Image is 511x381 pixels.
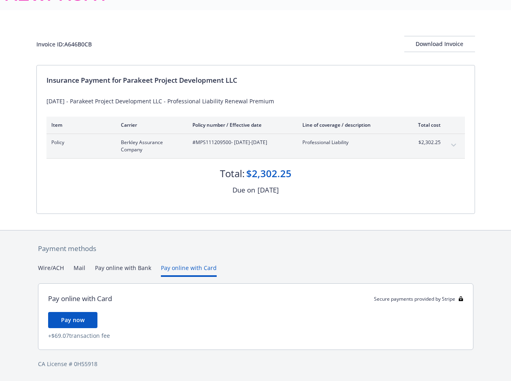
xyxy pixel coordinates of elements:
[302,139,397,146] span: Professional Liability
[38,360,473,368] div: CA License # 0H55918
[46,75,465,86] div: Insurance Payment for Parakeet Project Development LLC
[48,312,97,328] button: Pay now
[36,40,92,48] div: Invoice ID: A646B0CB
[74,264,85,277] button: Mail
[48,293,112,304] div: Pay online with Card
[121,121,179,128] div: Carrier
[410,121,441,128] div: Total cost
[404,36,475,52] button: Download Invoice
[38,243,473,254] div: Payment methods
[232,185,255,195] div: Due on
[246,167,291,180] div: $2,302.25
[51,139,108,146] span: Policy
[447,139,460,152] button: expand content
[38,264,64,277] button: Wire/ACH
[192,139,289,146] span: #MPS111209500 - [DATE]-[DATE]
[258,185,279,195] div: [DATE]
[48,331,463,340] div: + $69.07 transaction fee
[51,121,108,128] div: Item
[410,139,441,146] span: $2,302.25
[374,295,463,302] div: Secure payments provided by Stripe
[121,139,179,153] span: Berkley Assurance Company
[46,97,465,105] div: [DATE] - Parakeet Project Development LLC - Professional Liability Renewal Premium
[302,121,397,128] div: Line of coverage / description
[95,264,151,277] button: Pay online with Bank
[220,167,245,180] div: Total:
[46,134,465,158] div: PolicyBerkley Assurance Company#MPS111209500- [DATE]-[DATE]Professional Liability$2,302.25expand ...
[61,316,84,324] span: Pay now
[192,121,289,128] div: Policy number / Effective date
[161,264,217,277] button: Pay online with Card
